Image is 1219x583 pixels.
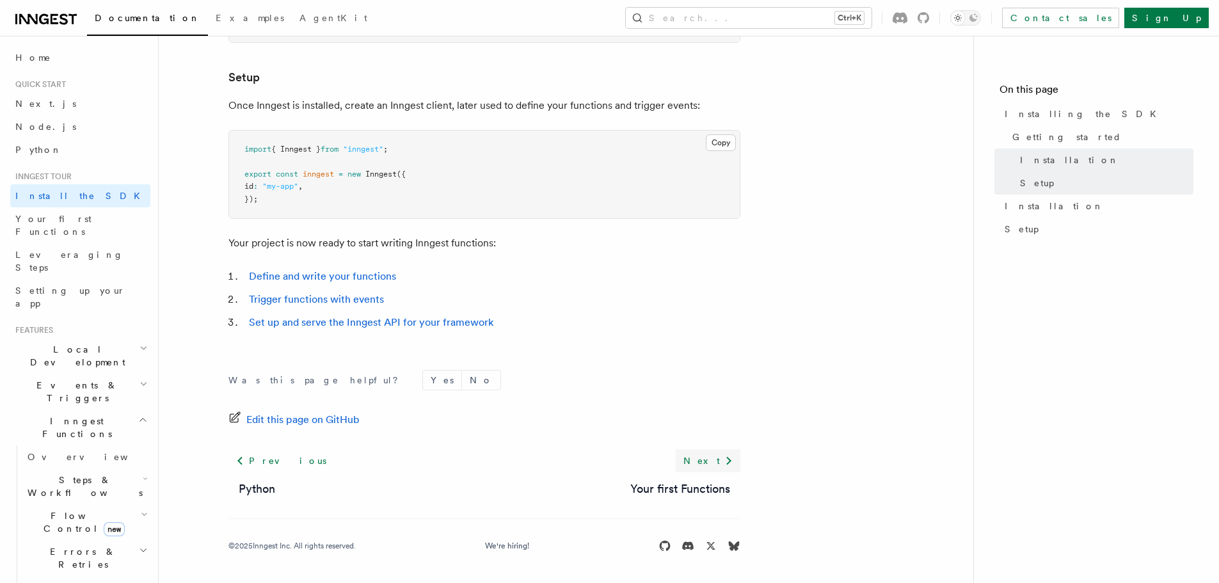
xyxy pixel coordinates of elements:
[1015,148,1193,172] a: Installation
[87,4,208,36] a: Documentation
[10,92,150,115] a: Next.js
[1005,223,1039,236] span: Setup
[1020,177,1054,189] span: Setup
[397,170,406,179] span: ({
[271,145,321,154] span: { Inngest }
[28,452,159,462] span: Overview
[22,445,150,468] a: Overview
[1020,154,1119,166] span: Installation
[343,145,383,154] span: "inngest"
[10,415,138,440] span: Inngest Functions
[10,207,150,243] a: Your first Functions
[276,170,298,179] span: const
[22,540,150,576] button: Errors & Retries
[246,411,360,429] span: Edit this page on GitHub
[365,170,397,179] span: Inngest
[249,270,396,282] a: Define and write your functions
[249,293,384,305] a: Trigger functions with events
[10,325,53,335] span: Features
[303,170,334,179] span: inngest
[626,8,872,28] button: Search...Ctrl+K
[485,541,529,551] a: We're hiring!
[10,138,150,161] a: Python
[423,371,461,390] button: Yes
[239,480,275,498] a: Python
[1002,8,1119,28] a: Contact sales
[22,468,150,504] button: Steps & Workflows
[228,411,360,429] a: Edit this page on GitHub
[10,379,139,404] span: Events & Triggers
[462,371,500,390] button: No
[15,214,92,237] span: Your first Functions
[383,145,388,154] span: ;
[216,13,284,23] span: Examples
[15,145,62,155] span: Python
[228,541,356,551] div: © 2025 Inngest Inc. All rights reserved.
[244,170,271,179] span: export
[1015,172,1193,195] a: Setup
[228,234,740,252] p: Your project is now ready to start writing Inngest functions:
[253,182,258,191] span: :
[835,12,864,24] kbd: Ctrl+K
[15,285,125,308] span: Setting up your app
[299,13,367,23] span: AgentKit
[228,449,334,472] a: Previous
[298,182,303,191] span: ,
[15,51,51,64] span: Home
[228,68,260,86] a: Setup
[676,449,740,472] a: Next
[244,182,253,191] span: id
[22,504,150,540] button: Flow Controlnew
[15,122,76,132] span: Node.js
[10,279,150,315] a: Setting up your app
[10,410,150,445] button: Inngest Functions
[208,4,292,35] a: Examples
[244,195,258,204] span: });
[706,134,736,151] button: Copy
[10,374,150,410] button: Events & Triggers
[1005,200,1104,212] span: Installation
[1124,8,1209,28] a: Sign Up
[347,170,361,179] span: new
[10,79,66,90] span: Quick start
[22,509,141,535] span: Flow Control
[10,338,150,374] button: Local Development
[1000,195,1193,218] a: Installation
[1005,108,1164,120] span: Installing the SDK
[1007,125,1193,148] a: Getting started
[244,145,271,154] span: import
[228,374,407,387] p: Was this page helpful?
[15,191,148,201] span: Install the SDK
[10,343,139,369] span: Local Development
[22,545,139,571] span: Errors & Retries
[249,316,493,328] a: Set up and serve the Inngest API for your framework
[228,97,740,115] p: Once Inngest is installed, create an Inngest client, later used to define your functions and trig...
[1000,218,1193,241] a: Setup
[321,145,339,154] span: from
[1012,131,1122,143] span: Getting started
[292,4,375,35] a: AgentKit
[10,243,150,279] a: Leveraging Steps
[104,522,125,536] span: new
[1000,102,1193,125] a: Installing the SDK
[10,115,150,138] a: Node.js
[10,184,150,207] a: Install the SDK
[630,480,730,498] a: Your first Functions
[1000,82,1193,102] h4: On this page
[339,170,343,179] span: =
[15,250,123,273] span: Leveraging Steps
[262,182,298,191] span: "my-app"
[15,99,76,109] span: Next.js
[95,13,200,23] span: Documentation
[10,46,150,69] a: Home
[22,474,143,499] span: Steps & Workflows
[10,172,72,182] span: Inngest tour
[950,10,981,26] button: Toggle dark mode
